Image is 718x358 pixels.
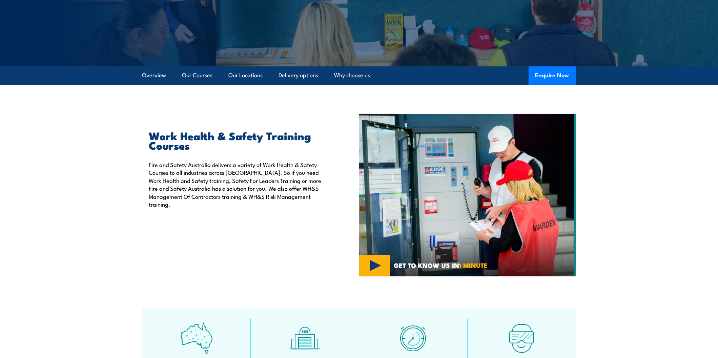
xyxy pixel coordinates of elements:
[394,262,488,268] span: GET TO KNOW US IN
[529,66,576,85] button: Enquire Now
[149,131,328,150] h2: Work Health & Safety Training Courses
[289,322,321,354] img: facilities-icon
[506,322,538,354] img: tech-icon
[142,66,166,84] a: Overview
[397,322,429,354] img: fast-icon
[359,114,576,276] img: Workplace Health & Safety COURSES
[459,260,488,270] strong: 1 MINUTE
[149,161,328,208] p: Fire and Safety Australia delivers a variety of Work Health & Safety Courses to all industries ac...
[279,66,319,84] a: Delivery options
[334,66,370,84] a: Why choose us
[182,66,213,84] a: Our Courses
[180,322,212,354] img: auswide-icon
[229,66,263,84] a: Our Locations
